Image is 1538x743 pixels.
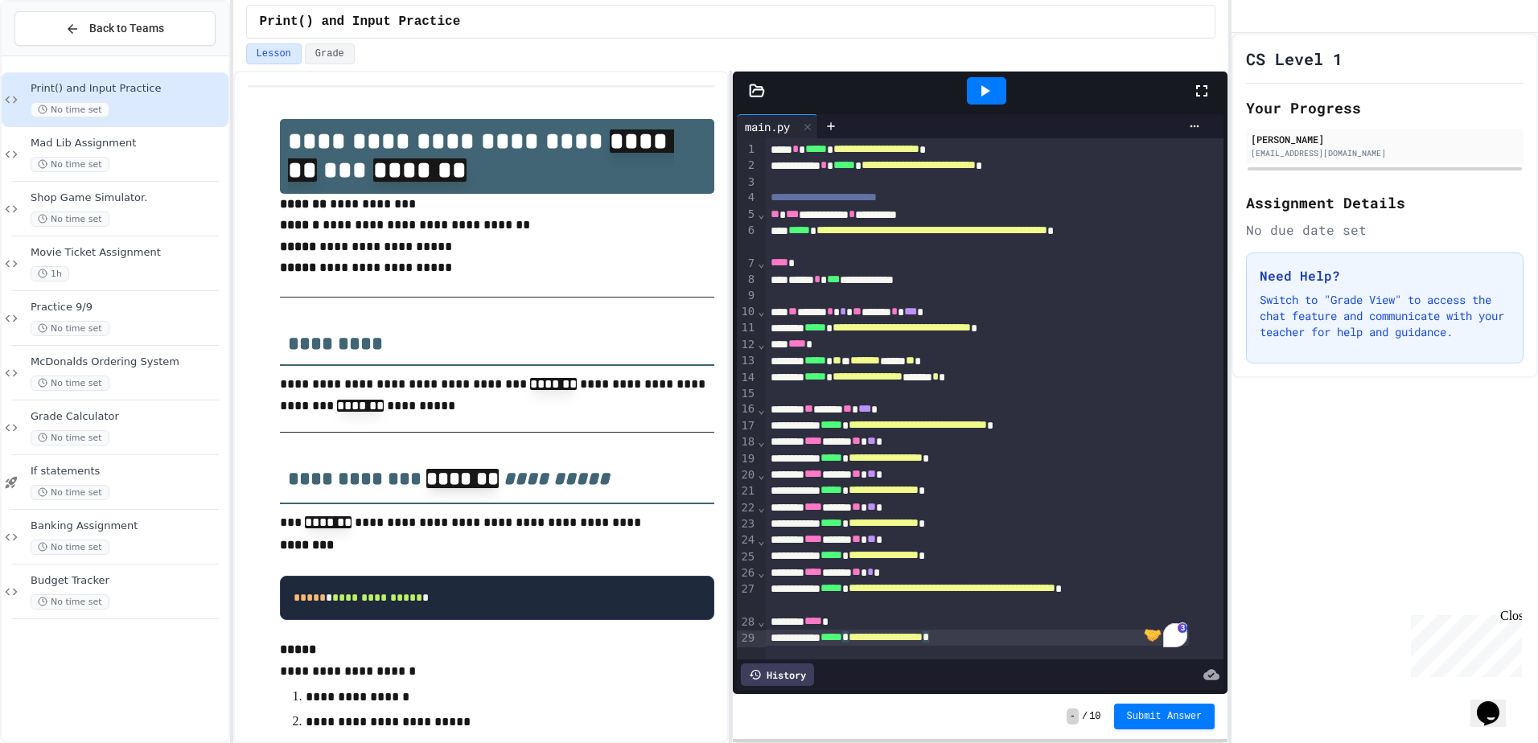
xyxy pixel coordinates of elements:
[757,305,765,318] span: Fold line
[31,465,225,478] span: If statements
[31,82,225,96] span: Print() and Input Practice
[757,534,765,547] span: Fold line
[757,338,765,351] span: Fold line
[737,483,757,499] div: 21
[246,43,302,64] button: Lesson
[1404,609,1522,677] iframe: chat widget
[737,401,757,417] div: 16
[31,137,225,150] span: Mad Lib Assignment
[737,565,757,581] div: 26
[305,43,355,64] button: Grade
[737,500,757,516] div: 22
[757,207,765,220] span: Fold line
[737,370,757,386] div: 14
[1246,47,1343,70] h1: CS Level 1
[737,418,757,434] div: 17
[31,321,109,336] span: No time set
[1470,679,1522,727] iframe: chat widget
[1067,708,1079,725] span: -
[757,501,765,514] span: Fold line
[737,337,757,353] div: 12
[1251,147,1519,159] div: [EMAIL_ADDRESS][DOMAIN_NAME]
[1114,704,1215,729] button: Submit Answer
[31,540,109,555] span: No time set
[1260,292,1510,340] p: Switch to "Grade View" to access the chat feature and communicate with your teacher for help and ...
[31,266,69,281] span: 1h
[31,519,225,533] span: Banking Assignment
[757,257,765,269] span: Fold line
[757,468,765,481] span: Fold line
[1127,710,1203,723] span: Submit Answer
[766,138,1224,659] div: To enrich screen reader interactions, please activate Accessibility in Grammarly extension settings
[737,434,757,450] div: 18
[1260,266,1510,285] h3: Need Help?
[737,353,757,369] div: 13
[31,410,225,424] span: Grade Calculator
[31,191,225,205] span: Shop Game Simulator.
[31,485,109,500] span: No time set
[737,614,757,630] div: 28
[737,174,757,191] div: 3
[737,256,757,272] div: 7
[757,566,765,579] span: Fold line
[737,630,757,647] div: 29
[31,102,109,117] span: No time set
[1246,220,1524,240] div: No due date set
[31,246,225,260] span: Movie Ticket Assignment
[31,574,225,588] span: Budget Tracker
[31,430,109,445] span: No time set
[737,288,757,304] div: 9
[31,376,109,391] span: No time set
[1082,710,1088,723] span: /
[737,223,757,256] div: 6
[737,320,757,336] div: 11
[741,663,814,686] div: History
[1246,96,1524,119] h2: Your Progress
[31,157,109,172] span: No time set
[737,304,757,320] div: 10
[14,11,216,46] button: Back to Teams
[737,386,757,402] div: 15
[737,142,757,158] div: 1
[1251,132,1519,146] div: [PERSON_NAME]
[737,118,798,135] div: main.py
[6,6,111,102] div: Chat with us now!Close
[737,158,757,174] div: 2
[737,581,757,614] div: 27
[1089,710,1100,723] span: 10
[260,12,461,31] span: Print() and Input Practice
[31,594,109,610] span: No time set
[31,301,225,314] span: Practice 9/9
[737,532,757,548] div: 24
[757,403,765,416] span: Fold line
[737,451,757,467] div: 19
[737,549,757,565] div: 25
[737,272,757,288] div: 8
[89,20,164,37] span: Back to Teams
[737,207,757,223] div: 5
[31,355,225,369] span: McDonalds Ordering System
[737,190,757,206] div: 4
[757,435,765,448] span: Fold line
[1246,191,1524,214] h2: Assignment Details
[737,467,757,483] div: 20
[737,114,818,138] div: main.py
[737,516,757,532] div: 23
[31,211,109,227] span: No time set
[757,615,765,628] span: Fold line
